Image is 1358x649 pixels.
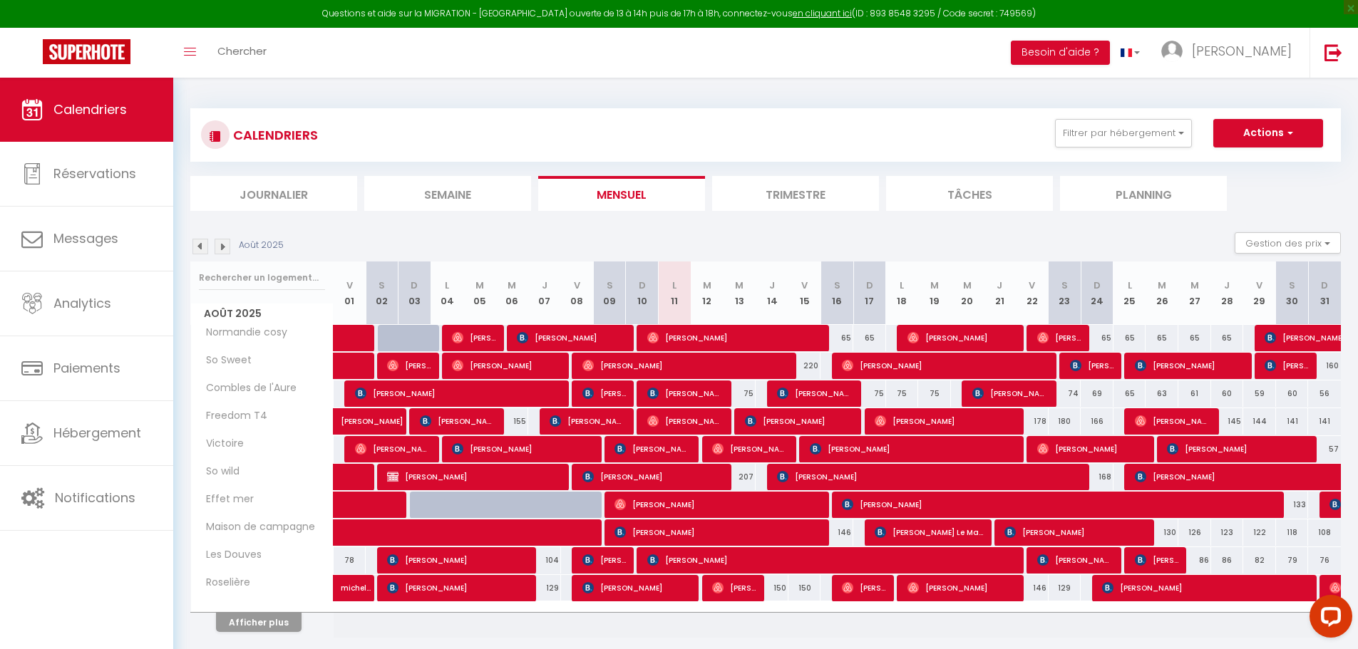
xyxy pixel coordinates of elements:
[411,279,418,292] abbr: D
[495,408,528,435] div: 155
[1324,43,1342,61] img: logout
[53,294,111,312] span: Analytics
[355,435,431,462] span: [PERSON_NAME]
[886,261,919,325] th: 18
[1276,547,1309,573] div: 79
[1211,261,1244,325] th: 28
[658,261,691,325] th: 11
[997,279,1002,292] abbr: J
[853,261,886,325] th: 17
[1243,380,1276,407] div: 59
[1211,547,1244,573] div: 86
[834,279,840,292] abbr: S
[672,279,677,292] abbr: L
[1224,279,1230,292] abbr: J
[1049,408,1081,435] div: 180
[821,325,853,351] div: 65
[930,279,939,292] abbr: M
[1289,279,1295,292] abbr: S
[193,575,254,591] span: Roselière
[614,519,822,546] span: [PERSON_NAME]
[1213,119,1323,147] button: Actions
[475,279,484,292] abbr: M
[43,39,130,64] img: Super Booking
[517,324,626,351] span: [PERSON_NAME]
[582,352,790,379] span: [PERSON_NAME]
[398,261,431,325] th: 03
[907,574,1017,601] span: [PERSON_NAME]
[528,547,561,573] div: 104
[387,352,431,379] span: [PERSON_NAME]
[1049,261,1081,325] th: 23
[842,491,1279,518] span: [PERSON_NAME]
[972,380,1049,407] span: [PERSON_NAME]
[582,463,724,490] span: [PERSON_NAME]
[1060,176,1227,211] li: Planning
[1004,519,1146,546] span: [PERSON_NAME]
[756,575,788,601] div: 150
[1146,519,1178,546] div: 130
[379,279,385,292] abbr: S
[1211,408,1244,435] div: 145
[239,239,284,252] p: Août 2025
[866,279,873,292] abbr: D
[810,435,1017,462] span: [PERSON_NAME]
[452,324,495,351] span: [PERSON_NAME]
[1049,380,1081,407] div: 74
[1276,261,1309,325] th: 30
[875,407,1017,435] span: [PERSON_NAME]
[1135,546,1178,573] span: [PERSON_NAME]
[1094,279,1101,292] abbr: D
[593,261,626,325] th: 09
[777,380,853,407] span: [PERSON_NAME]
[1321,279,1328,292] abbr: D
[1243,547,1276,573] div: 82
[614,435,691,462] span: [PERSON_NAME] PRIGENT
[788,353,821,379] div: 220
[647,407,724,435] span: [PERSON_NAME]
[193,492,257,507] span: Effet mer
[55,489,135,507] span: Notifications
[431,261,463,325] th: 04
[1146,380,1178,407] div: 63
[191,303,333,324] span: Août 2025
[1167,435,1309,462] span: [PERSON_NAME]
[607,279,613,292] abbr: S
[626,261,659,325] th: 10
[793,7,852,19] a: en cliquant ici
[1037,324,1081,351] span: [PERSON_NAME]
[1178,547,1211,573] div: 86
[1061,279,1068,292] abbr: S
[366,261,398,325] th: 02
[983,261,1016,325] th: 21
[1049,575,1081,601] div: 129
[1211,519,1244,546] div: 123
[1070,352,1113,379] span: [PERSON_NAME]
[1192,42,1292,60] span: [PERSON_NAME]
[1178,325,1211,351] div: 65
[1016,408,1049,435] div: 178
[1135,352,1244,379] span: [PERSON_NAME]
[452,435,594,462] span: [PERSON_NAME]
[1276,380,1309,407] div: 60
[528,575,561,601] div: 129
[582,546,626,573] span: [PERSON_NAME]
[1276,492,1309,518] div: 133
[735,279,744,292] abbr: M
[1256,279,1262,292] abbr: V
[334,408,366,435] a: [PERSON_NAME]
[1113,261,1146,325] th: 25
[1276,519,1309,546] div: 118
[801,279,808,292] abbr: V
[1178,261,1211,325] th: 27
[1029,279,1035,292] abbr: V
[1081,408,1113,435] div: 166
[1011,41,1110,65] button: Besoin d'aide ?
[647,546,1019,573] span: [PERSON_NAME]
[1308,547,1341,573] div: 76
[193,547,265,563] span: Les Douves
[769,279,775,292] abbr: J
[1102,574,1310,601] span: [PERSON_NAME]
[193,325,291,341] span: Normandie cosy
